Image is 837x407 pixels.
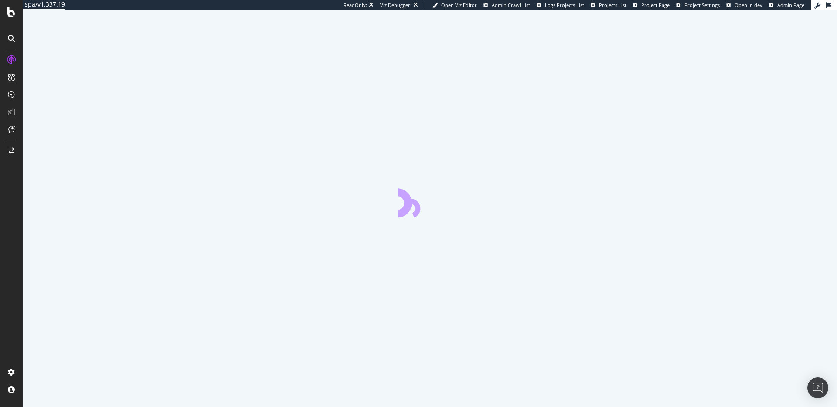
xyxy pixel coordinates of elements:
[633,2,670,9] a: Project Page
[344,2,367,9] div: ReadOnly:
[807,377,828,398] div: Open Intercom Messenger
[769,2,804,9] a: Admin Page
[676,2,720,9] a: Project Settings
[591,2,626,9] a: Projects List
[537,2,584,9] a: Logs Projects List
[599,2,626,8] span: Projects List
[380,2,412,9] div: Viz Debugger:
[735,2,762,8] span: Open in dev
[726,2,762,9] a: Open in dev
[483,2,530,9] a: Admin Crawl List
[441,2,477,8] span: Open Viz Editor
[492,2,530,8] span: Admin Crawl List
[641,2,670,8] span: Project Page
[398,186,461,217] div: animation
[545,2,584,8] span: Logs Projects List
[777,2,804,8] span: Admin Page
[684,2,720,8] span: Project Settings
[432,2,477,9] a: Open Viz Editor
